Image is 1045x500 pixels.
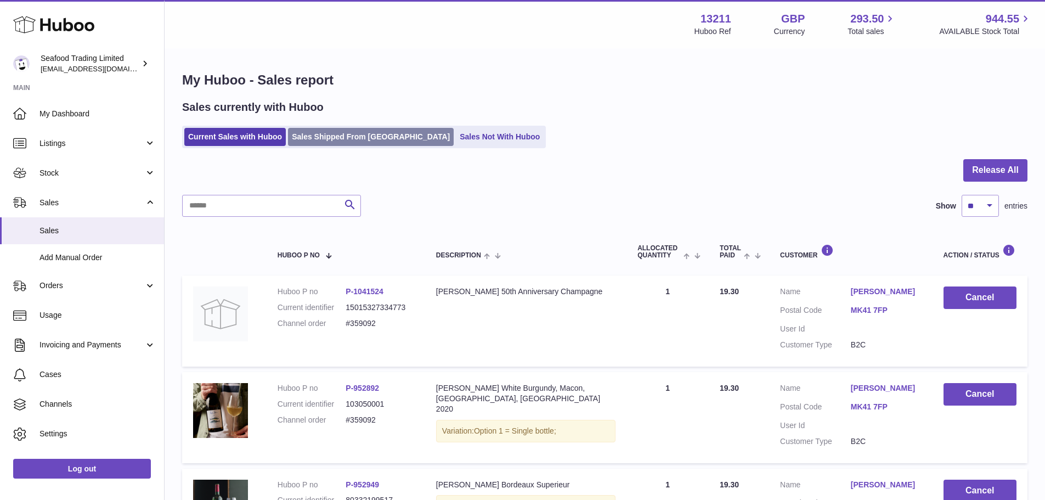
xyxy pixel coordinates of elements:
strong: GBP [781,12,805,26]
a: [PERSON_NAME] [851,286,922,297]
div: [PERSON_NAME] Bordeaux Superieur [436,480,615,490]
dt: Customer Type [780,436,851,447]
button: Cancel [944,286,1016,309]
dd: 103050001 [346,399,414,409]
span: 19.30 [720,480,739,489]
div: Action / Status [944,244,1016,259]
span: Settings [39,429,156,439]
span: Sales [39,198,144,208]
span: Invoicing and Payments [39,340,144,350]
span: [EMAIL_ADDRESS][DOMAIN_NAME] [41,64,161,73]
dt: Customer Type [780,340,851,350]
dt: Channel order [278,318,346,329]
a: Sales Not With Huboo [456,128,544,146]
dt: Channel order [278,415,346,425]
a: P-1041524 [346,287,383,296]
dt: User Id [780,324,851,334]
span: Orders [39,280,144,291]
span: Huboo P no [278,252,320,259]
img: internalAdmin-13211@internal.huboo.com [13,55,30,72]
dt: Postal Code [780,402,851,415]
span: Usage [39,310,156,321]
img: Rick-Stein-White-Burgundy.jpg [193,383,248,438]
button: Cancel [944,383,1016,406]
dt: Name [780,383,851,396]
strong: 13211 [701,12,731,26]
span: Channels [39,399,156,409]
dt: Huboo P no [278,286,346,297]
a: 293.50 Total sales [848,12,896,37]
td: 1 [626,276,709,367]
a: P-952892 [346,384,379,392]
dt: Postal Code [780,305,851,318]
a: MK41 7FP [851,402,922,412]
span: 19.30 [720,384,739,392]
dt: Current identifier [278,302,346,313]
a: [PERSON_NAME] [851,383,922,394]
img: no-photo.jpg [193,286,248,341]
div: Currency [774,26,805,37]
a: Log out [13,459,151,479]
span: Cases [39,369,156,380]
dt: Huboo P no [278,383,346,394]
div: Huboo Ref [694,26,731,37]
a: P-952949 [346,480,379,489]
span: entries [1004,201,1027,211]
span: 19.30 [720,287,739,296]
dt: User Id [780,420,851,431]
dd: B2C [851,436,922,447]
dt: Name [780,286,851,300]
button: Release All [963,159,1027,182]
span: Option 1 = Single bottle; [474,426,556,435]
span: 293.50 [850,12,884,26]
a: MK41 7FP [851,305,922,316]
span: Add Manual Order [39,252,156,263]
span: My Dashboard [39,109,156,119]
div: [PERSON_NAME] White Burgundy, Macon, [GEOGRAPHIC_DATA], [GEOGRAPHIC_DATA] 2020 [436,383,615,414]
dt: Name [780,480,851,493]
dd: B2C [851,340,922,350]
dt: Huboo P no [278,480,346,490]
span: 944.55 [986,12,1019,26]
span: Total sales [848,26,896,37]
span: AVAILABLE Stock Total [939,26,1032,37]
a: Sales Shipped From [GEOGRAPHIC_DATA] [288,128,454,146]
span: Total paid [720,245,741,259]
td: 1 [626,372,709,463]
dt: Current identifier [278,399,346,409]
div: Seafood Trading Limited [41,53,139,74]
div: [PERSON_NAME] 50th Anniversary Champagne [436,286,615,297]
h1: My Huboo - Sales report [182,71,1027,89]
dd: #359092 [346,415,414,425]
span: Listings [39,138,144,149]
label: Show [936,201,956,211]
span: Sales [39,226,156,236]
span: ALLOCATED Quantity [637,245,681,259]
a: [PERSON_NAME] [851,480,922,490]
h2: Sales currently with Huboo [182,100,324,115]
a: Current Sales with Huboo [184,128,286,146]
a: 944.55 AVAILABLE Stock Total [939,12,1032,37]
span: Stock [39,168,144,178]
div: Variation: [436,420,615,442]
span: Description [436,252,481,259]
div: Customer [780,244,922,259]
dd: 15015327334773 [346,302,414,313]
dd: #359092 [346,318,414,329]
